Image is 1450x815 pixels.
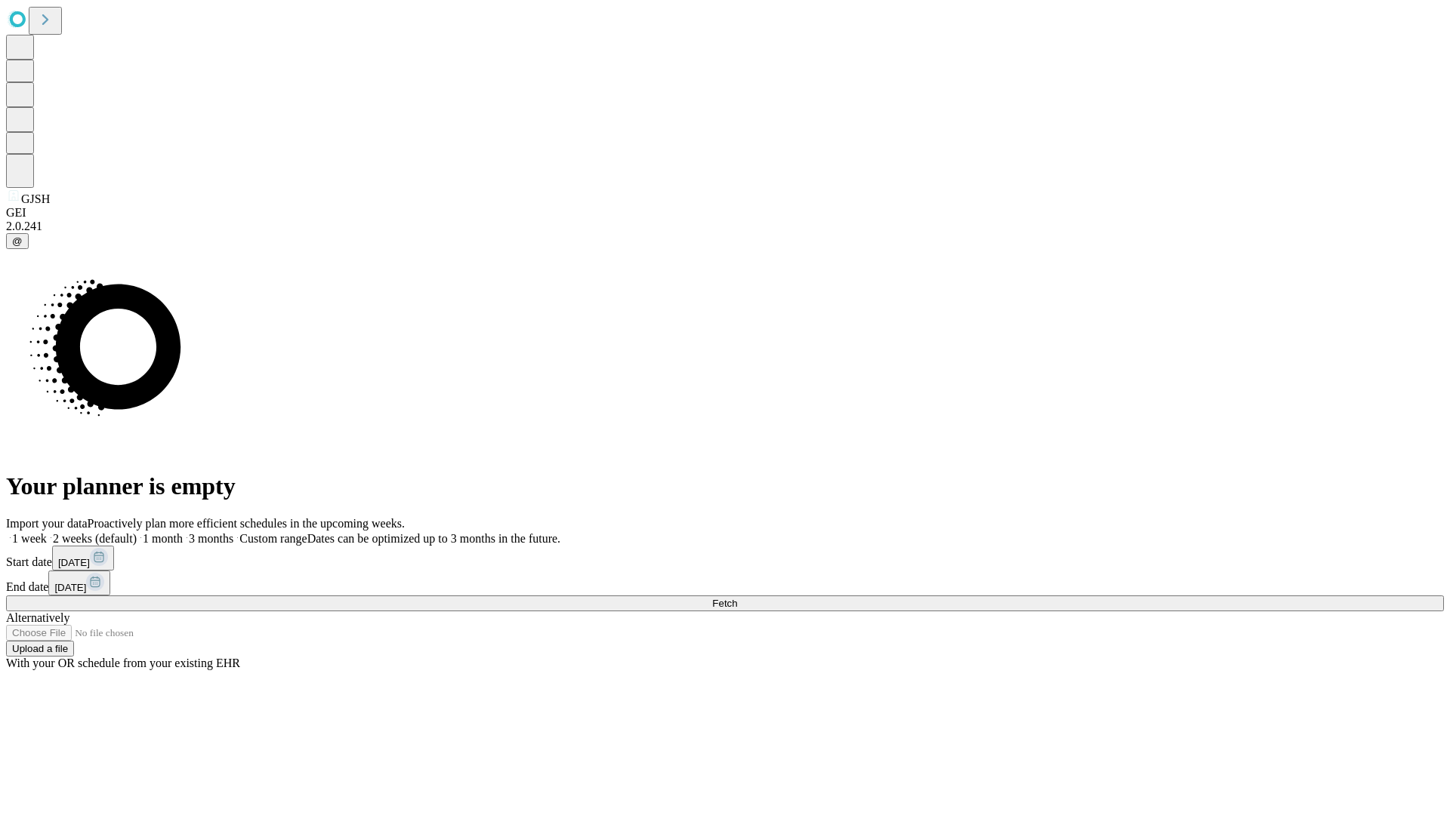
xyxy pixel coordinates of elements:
button: Upload a file [6,641,74,657]
span: GJSH [21,192,50,205]
button: @ [6,233,29,249]
span: Import your data [6,517,88,530]
span: Dates can be optimized up to 3 months in the future. [307,532,560,545]
button: Fetch [6,595,1444,611]
span: Custom range [239,532,307,545]
span: Fetch [712,598,737,609]
div: GEI [6,206,1444,220]
span: With your OR schedule from your existing EHR [6,657,240,669]
div: 2.0.241 [6,220,1444,233]
span: [DATE] [54,582,86,593]
span: 1 month [143,532,183,545]
div: End date [6,570,1444,595]
span: 3 months [189,532,233,545]
div: Start date [6,546,1444,570]
button: [DATE] [48,570,110,595]
span: 2 weeks (default) [53,532,137,545]
h1: Your planner is empty [6,472,1444,500]
span: Proactively plan more efficient schedules in the upcoming weeks. [88,517,405,530]
span: [DATE] [58,557,90,568]
button: [DATE] [52,546,114,570]
span: @ [12,235,23,247]
span: 1 week [12,532,47,545]
span: Alternatively [6,611,69,624]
